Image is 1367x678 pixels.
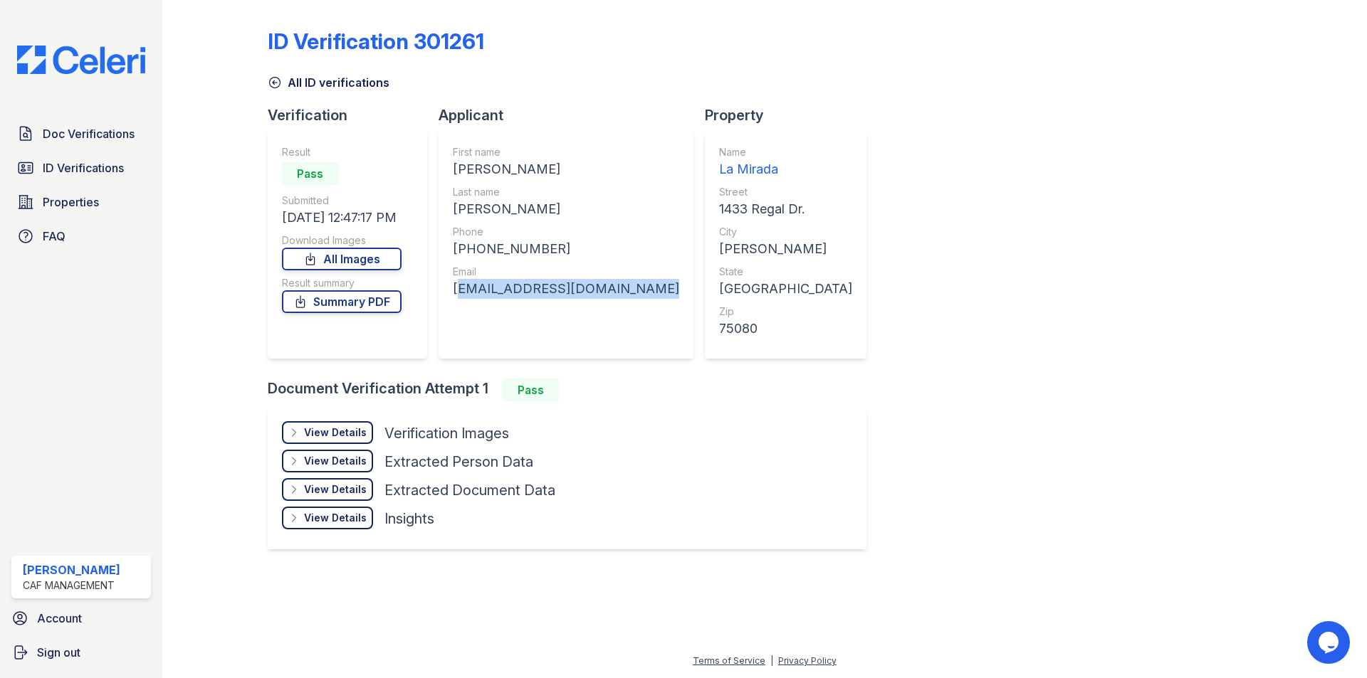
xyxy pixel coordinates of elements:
[304,511,367,525] div: View Details
[11,154,151,182] a: ID Verifications
[453,239,679,259] div: [PHONE_NUMBER]
[282,290,402,313] a: Summary PDF
[453,185,679,199] div: Last name
[11,120,151,148] a: Doc Verifications
[453,199,679,219] div: [PERSON_NAME]
[719,279,852,299] div: [GEOGRAPHIC_DATA]
[1307,621,1353,664] iframe: chat widget
[384,509,434,529] div: Insights
[282,194,402,208] div: Submitted
[282,208,402,228] div: [DATE] 12:47:17 PM
[439,105,705,125] div: Applicant
[384,480,555,500] div: Extracted Document Data
[453,265,679,279] div: Email
[453,225,679,239] div: Phone
[778,655,837,666] a: Privacy Policy
[304,482,367,497] div: View Details
[43,228,66,245] span: FAQ
[719,225,852,239] div: City
[770,655,773,666] div: |
[453,145,679,159] div: First name
[268,28,484,54] div: ID Verification 301261
[719,304,852,319] div: Zip
[23,578,120,593] div: CAF Management
[282,276,402,290] div: Result summary
[268,105,439,125] div: Verification
[693,655,765,666] a: Terms of Service
[6,604,157,632] a: Account
[705,105,878,125] div: Property
[282,145,402,159] div: Result
[719,239,852,259] div: [PERSON_NAME]
[719,199,852,219] div: 1433 Regal Dr.
[11,188,151,216] a: Properties
[23,561,120,578] div: [PERSON_NAME]
[503,378,560,401] div: Pass
[282,233,402,248] div: Download Images
[719,185,852,199] div: Street
[6,46,157,74] img: CE_Logo_Blue-a8612792a0a2168367f1c8372b55b34899dd931a85d93a1a3d3e32e68fde9ad4.png
[453,159,679,179] div: [PERSON_NAME]
[37,644,80,661] span: Sign out
[282,248,402,270] a: All Images
[43,159,124,176] span: ID Verifications
[384,423,509,443] div: Verification Images
[282,162,339,185] div: Pass
[43,194,99,211] span: Properties
[304,454,367,468] div: View Details
[453,279,679,299] div: [EMAIL_ADDRESS][DOMAIN_NAME]
[719,159,852,179] div: La Mirada
[304,425,367,440] div: View Details
[719,265,852,279] div: State
[43,125,135,142] span: Doc Verifications
[37,610,82,627] span: Account
[268,378,878,401] div: Document Verification Attempt 1
[6,638,157,667] a: Sign out
[719,145,852,159] div: Name
[719,319,852,339] div: 75080
[268,74,389,91] a: All ID verifications
[384,452,533,472] div: Extracted Person Data
[11,222,151,250] a: FAQ
[719,145,852,179] a: Name La Mirada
